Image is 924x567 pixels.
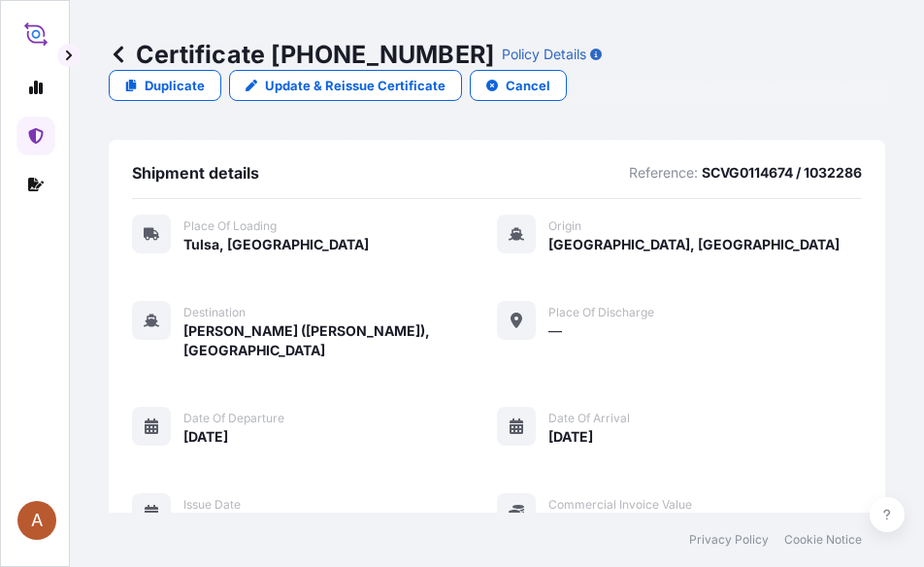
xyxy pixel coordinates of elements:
a: Duplicate [109,70,221,101]
p: SCVG0114674 / 1032286 [702,163,862,183]
span: [PERSON_NAME] ([PERSON_NAME]), [GEOGRAPHIC_DATA] [183,321,497,360]
button: Cancel [470,70,567,101]
a: Update & Reissue Certificate [229,70,462,101]
p: Reference: [629,163,698,183]
a: Privacy Policy [689,532,769,548]
span: Commercial Invoice Value [548,497,692,513]
span: Origin [548,218,581,234]
span: Issue Date [183,497,241,513]
span: Place of discharge [548,305,654,320]
span: [GEOGRAPHIC_DATA], [GEOGRAPHIC_DATA] [548,235,840,254]
p: Update & Reissue Certificate [265,76,445,95]
span: — [548,321,562,341]
p: Duplicate [145,76,205,95]
span: Shipment details [132,163,259,183]
span: Tulsa, [GEOGRAPHIC_DATA] [183,235,369,254]
span: [DATE] [548,427,593,447]
span: Place of Loading [183,218,277,234]
span: [DATE] [183,427,228,447]
span: Date of arrival [548,411,630,426]
span: Date of departure [183,411,284,426]
a: Cookie Notice [784,532,862,548]
p: Cancel [506,76,550,95]
p: Certificate [PHONE_NUMBER] [109,39,494,70]
p: Policy Details [502,45,586,64]
span: A [31,511,43,530]
span: Destination [183,305,246,320]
